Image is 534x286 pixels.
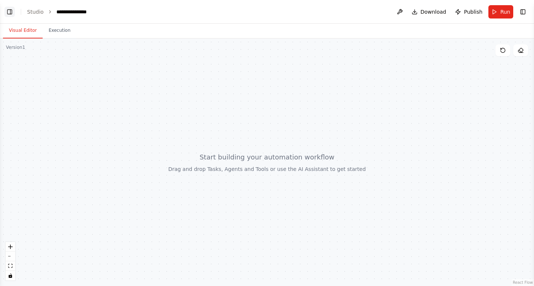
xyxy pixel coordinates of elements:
[6,271,15,280] button: toggle interactivity
[4,7,15,17] button: Show left sidebar
[6,261,15,271] button: fit view
[488,5,513,18] button: Run
[409,5,449,18] button: Download
[6,44,25,50] div: Version 1
[6,252,15,261] button: zoom out
[6,242,15,252] button: zoom in
[518,7,528,17] button: Show right sidebar
[3,23,43,38] button: Visual Editor
[513,280,533,285] a: React Flow attribution
[43,23,76,38] button: Execution
[6,242,15,280] div: React Flow controls
[500,8,510,16] span: Run
[27,8,93,16] nav: breadcrumb
[421,8,446,16] span: Download
[452,5,485,18] button: Publish
[27,9,44,15] a: Studio
[464,8,482,16] span: Publish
